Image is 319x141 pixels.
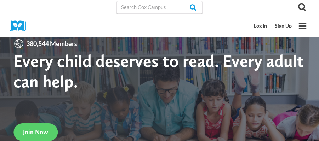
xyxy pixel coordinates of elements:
a: Log In [250,19,271,33]
input: Search Cox Campus [116,1,203,14]
a: Sign Up [271,19,296,33]
img: Cox Campus [10,20,31,31]
strong: Every child deserves to read. Every adult can help. [13,51,304,91]
span: 380,544 Members [24,39,80,49]
span: Join Now [23,128,48,136]
nav: Secondary Mobile Navigation [250,19,296,33]
button: Open menu [296,19,309,33]
a: Join Now [13,123,58,141]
